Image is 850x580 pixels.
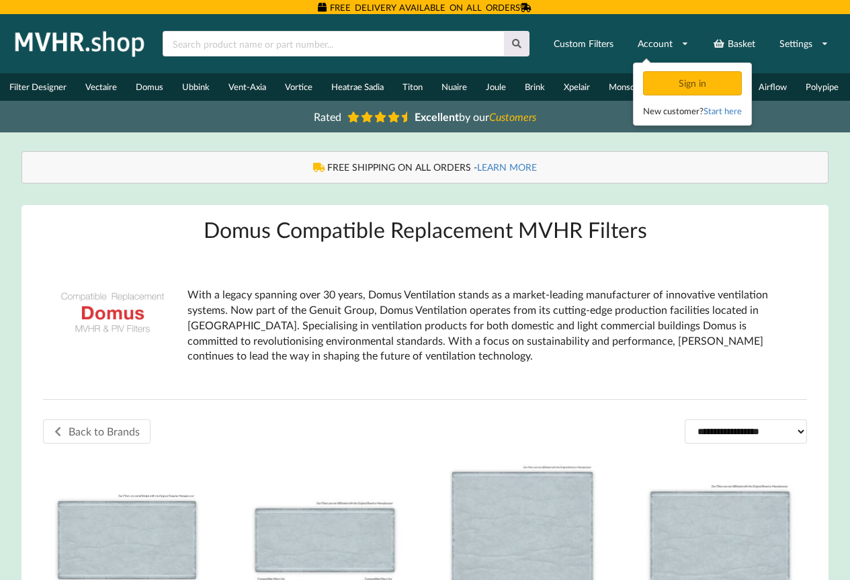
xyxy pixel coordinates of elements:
a: Back to Brands [43,419,151,444]
input: Search product name or part number... [163,31,504,56]
span: Rated [314,110,341,123]
img: Domus-Compatible-Replacement-Filters.png [54,254,171,372]
a: Domus [126,73,173,101]
h1: Domus Compatible Replacement MVHR Filters [43,216,808,243]
a: Titon [393,73,432,101]
select: Shop order [685,419,807,443]
span: by our [415,110,536,123]
div: FREE SHIPPING ON ALL ORDERS - [36,161,815,174]
a: Start here [704,106,742,116]
p: With a legacy spanning over 30 years, Domus Ventilation stands as a market-leading manufacturer o... [187,287,797,364]
a: Heatrae Sadia [322,73,393,101]
div: New customer? [643,104,742,118]
div: Sign in [643,71,742,95]
a: Basket [704,32,764,56]
a: Custom Filters [545,32,622,56]
a: Sign in [643,77,745,89]
a: Ubbink [173,73,219,101]
a: Vent-Axia [219,73,275,101]
b: Excellent [415,110,459,123]
img: mvhr.shop.png [9,27,151,60]
a: Settings [771,32,837,56]
a: Airflow [749,73,796,101]
a: Joule [476,73,515,101]
a: Monsoon [599,73,654,101]
a: Polypipe [796,73,848,101]
a: Vortice [275,73,322,101]
i: Customers [489,110,536,123]
a: Brink [515,73,554,101]
a: Vectaire [76,73,126,101]
a: Xpelair [554,73,599,101]
a: Nuaire [432,73,476,101]
a: Rated Excellentby ourCustomers [304,106,546,128]
a: Account [629,32,697,56]
a: LEARN MORE [477,161,537,173]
